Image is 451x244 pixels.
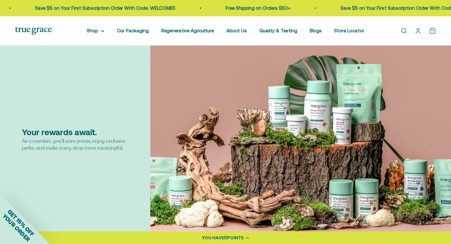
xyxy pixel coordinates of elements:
a: Quality & Testing [259,28,297,33]
a: Regenerative Agriculture [161,28,214,33]
summary: Shop [87,27,104,34]
a: About Us [226,28,247,33]
p: Save $5 on Your First Subscription Order With Code: WELCOME5 [31,4,171,12]
div: As a member, you'll earn points, enjoy exclusive perks, and make every shop more meaningful. [22,138,128,151]
a: Store Locator [334,28,364,33]
span: YOUR ORDER [1,213,31,243]
a: Blogs [310,28,322,33]
span: YOU HAVE [202,235,224,241]
span: GET 15% OFF [6,208,35,237]
span: POINTS [227,235,244,241]
span: 0 [224,235,227,241]
a: Our Packaging [117,28,149,33]
a: Free Shipping on Orders $50+ [221,5,286,11]
div: Your rewards await. [22,128,128,138]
